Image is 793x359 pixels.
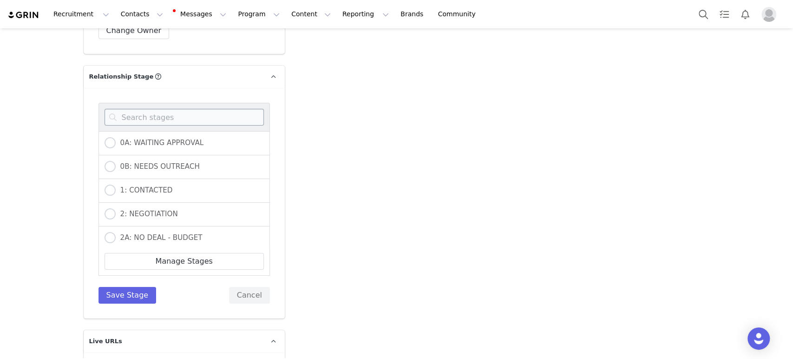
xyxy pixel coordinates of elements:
[98,22,170,39] button: Change Owner
[4,18,316,25] p: Breach week 2 [7/7] called/ txted/ and DM'ed
[116,139,204,147] span: 0A: WAITING APPROVAL
[169,4,232,25] button: Messages
[229,287,270,304] button: Cancel
[433,4,485,25] a: Community
[756,7,786,22] button: Profile
[232,4,285,25] button: Program
[4,4,316,11] p: Breach week 1 [6/30]
[761,7,776,22] img: placeholder-profile.jpg
[714,4,734,25] a: Tasks
[395,4,432,25] a: Brands
[337,4,394,25] button: Reporting
[286,4,336,25] button: Content
[116,186,173,194] span: 1: CONTACTED
[105,109,264,126] input: Search stages
[747,327,770,350] div: Open Intercom Messenger
[89,337,122,346] span: Live URLs
[116,162,200,171] span: 0B: NEEDS OUTREACH
[7,11,40,20] img: grin logo
[89,72,154,81] span: Relationship Stage
[4,46,316,53] p: Breach 3 [7/29] called/ txted/ and DM'ed
[48,4,115,25] button: Recruitment
[4,32,316,39] p: Breach 2 second attempt [7/21] called/ txted/ and DM'ed
[116,233,203,242] span: 2A: NO DEAL - BUDGET
[693,4,714,25] button: Search
[115,4,169,25] button: Contacts
[98,287,157,304] button: Save Stage
[105,253,264,270] a: Manage Stages
[735,4,755,25] button: Notifications
[116,210,178,218] span: 2: NEGOTIATION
